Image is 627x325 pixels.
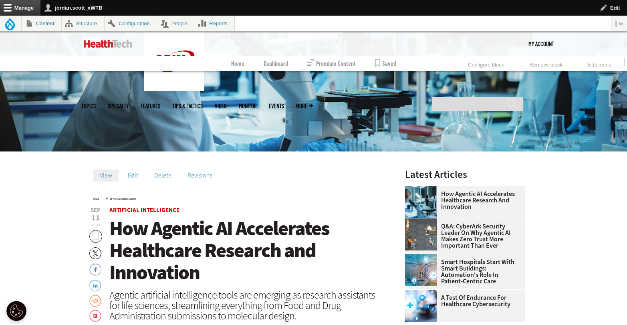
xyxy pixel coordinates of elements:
[121,170,145,182] a: Edit
[195,16,235,31] a: Reports
[239,103,257,109] a: MonITor
[405,254,437,286] img: Smart hospital
[172,103,203,109] a: Tips & Tactics
[231,56,244,71] a: Home
[405,191,520,210] a: How Agentic AI Accelerates Healthcare Research and Innovation
[6,301,26,321] button: Open Preferences
[109,290,384,321] div: Agentic artificial intelligence tools are emerging as research assistants for life sciences, stre...
[157,16,195,31] a: People
[296,103,313,109] span: More
[405,218,437,250] img: Group of humans and robots accessing a network
[91,222,101,229] span: 2025
[405,259,520,285] a: Smart Hospitals Start With Smart Buildings: Automation's Role in Patient-Centric Care
[89,207,102,213] span: Sep
[405,218,441,225] a: Group of humans and robots accessing a network
[62,16,104,31] a: Structure
[81,103,96,109] span: Topics
[405,290,441,296] a: Healthcare cybersecurity
[405,295,520,307] a: A Test of Endurance for Healthcare Cybersecurity
[269,103,284,109] a: Events
[528,32,554,56] a: My Account
[109,215,329,286] span: How Agentic AI Accelerates Healthcare Research and Innovation
[585,59,615,68] a: Edit menu
[375,56,396,71] a: Saved
[405,186,441,192] a: scientist looks through microscope in lab
[526,59,566,68] a: Remove block
[6,301,26,321] div: Cookie Settings
[105,16,157,31] a: Configuration
[405,290,437,322] img: Healthcare cybersecurity
[264,56,288,71] a: Dashboard
[141,103,160,109] a: Features
[93,198,99,201] a: Home
[181,170,219,182] a: Revisions
[405,170,525,180] h3: Latest Articles
[405,254,441,260] a: Smart hospital
[93,195,384,201] div: »
[108,103,129,109] span: Specialty
[611,16,627,31] button: Vertical orientation
[144,32,204,91] img: Home
[22,16,61,31] a: Content
[528,32,554,56] div: User menu
[405,186,437,218] img: scientist looks through microscope in lab
[405,223,520,249] a: Q&A: CyberArk Security Leader on Why Agentic AI Makes Zero Trust More Important Than Ever
[215,103,227,109] a: Video
[93,170,119,182] a: View
[84,40,132,48] img: Home
[109,206,179,214] a: Artificial Intelligence
[110,198,136,201] a: Artificial Intelligence
[148,170,178,182] a: Delete
[307,56,356,71] a: Premium Content
[465,59,507,68] a: Configure block
[144,85,204,93] a: CDW
[89,214,102,222] span: 11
